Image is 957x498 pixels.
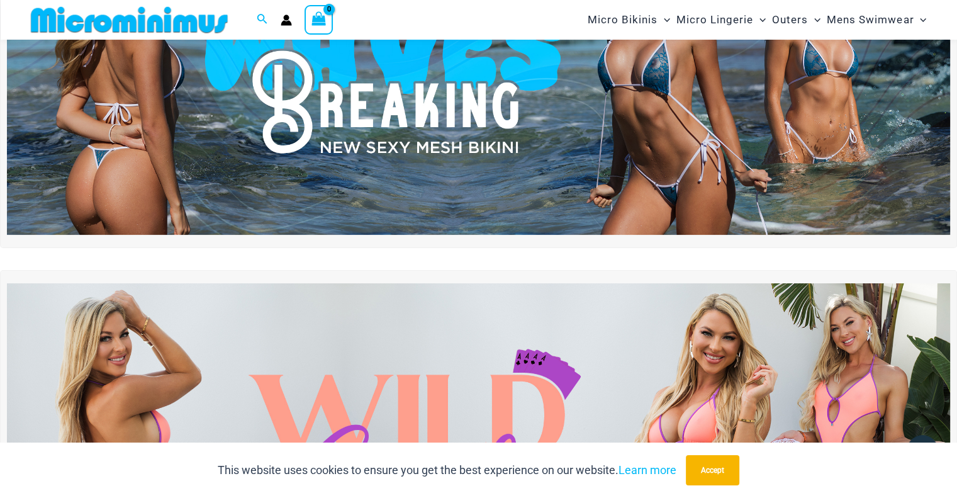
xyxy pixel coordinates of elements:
span: Menu Toggle [808,4,820,36]
nav: Site Navigation [583,2,932,38]
a: Search icon link [257,12,268,28]
a: Micro LingerieMenu ToggleMenu Toggle [673,4,769,36]
a: Mens SwimwearMenu ToggleMenu Toggle [824,4,929,36]
span: Menu Toggle [753,4,766,36]
img: MM SHOP LOGO FLAT [26,6,233,34]
span: Outers [772,4,808,36]
a: View Shopping Cart, empty [305,5,333,34]
p: This website uses cookies to ensure you get the best experience on our website. [218,461,676,480]
a: Micro BikinisMenu ToggleMenu Toggle [585,4,673,36]
span: Mens Swimwear [827,4,914,36]
a: OutersMenu ToggleMenu Toggle [769,4,824,36]
a: Learn more [618,463,676,477]
span: Micro Lingerie [676,4,753,36]
a: Account icon link [281,14,292,26]
span: Micro Bikinis [588,4,658,36]
button: Accept [686,455,739,485]
span: Menu Toggle [914,4,926,36]
span: Menu Toggle [658,4,670,36]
